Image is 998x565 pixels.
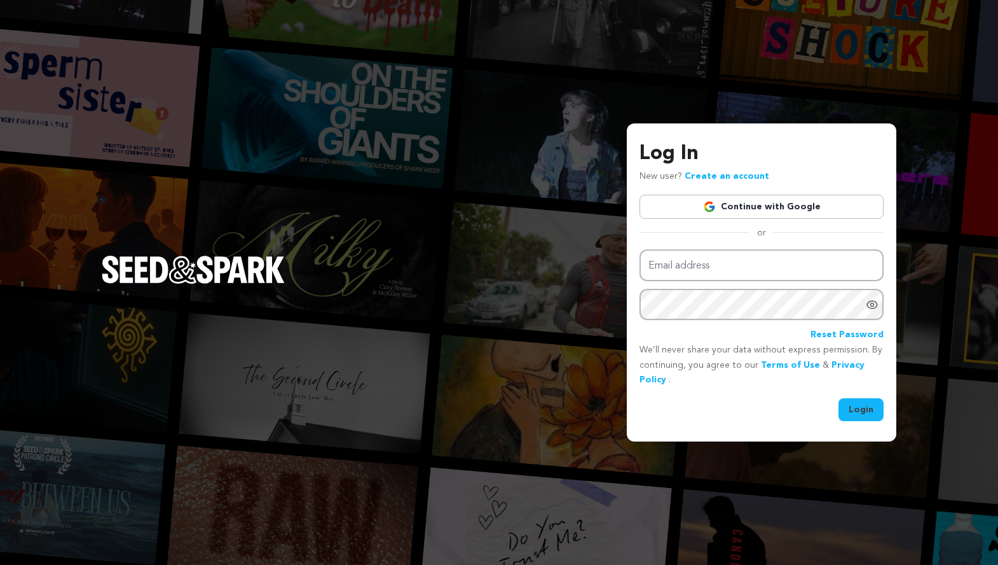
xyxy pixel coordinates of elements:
[102,256,285,309] a: Seed&Spark Homepage
[102,256,285,284] img: Seed&Spark Logo
[749,227,774,239] span: or
[810,328,884,343] a: Reset Password
[761,361,820,370] a: Terms of Use
[639,169,769,185] p: New user?
[639,249,884,282] input: Email address
[838,398,884,421] button: Login
[639,343,884,388] p: We’ll never share your data without express permission. By continuing, you agree to our & .
[639,195,884,219] a: Continue with Google
[866,298,878,311] a: Show password as plain text. Warning: this will display your password on the screen.
[685,172,769,181] a: Create an account
[639,139,884,169] h3: Log In
[703,200,716,213] img: Google logo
